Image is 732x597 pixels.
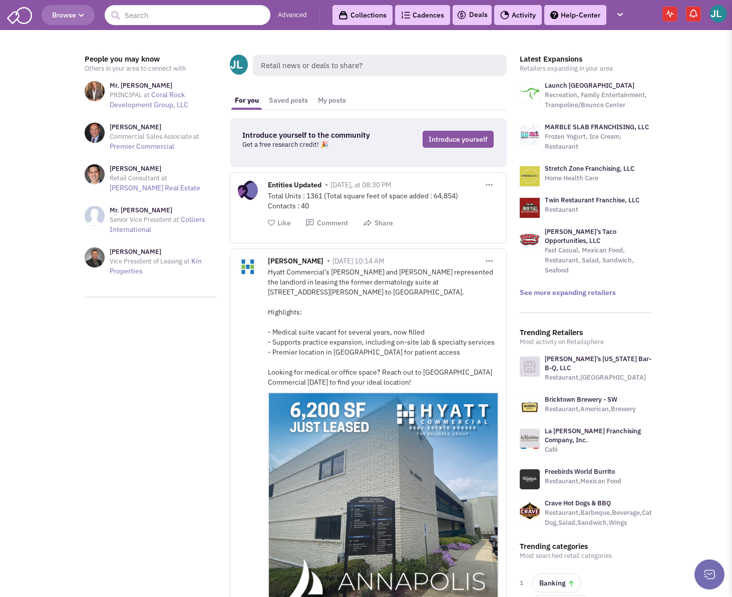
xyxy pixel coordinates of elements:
[520,83,540,103] img: logo
[545,123,649,131] a: MARBLE SLAB FRANCHISING, LLC
[268,180,321,192] span: Entities Updated
[332,5,393,25] a: Collections
[520,198,540,218] img: logo
[545,427,641,444] a: La [PERSON_NAME] Franchising Company, Inc.
[332,256,384,265] span: [DATE] 10:14 AM
[268,218,291,228] button: Like
[395,5,450,25] a: Cadences
[230,91,264,110] a: For you
[545,196,639,204] a: Twin Restaurant Franchise, LLC
[520,337,652,347] p: Most activity on Retailsphere
[545,508,704,528] p: Restaurant,Barbeque,Beverage,Catering,Dessert,Hot Dog,Salad,Sandwich,Wings
[268,191,499,211] div: Total Units : 1361 (Total square feet of space added : 64,854) Contacts : 40
[42,5,95,25] button: Browse
[520,55,652,64] h3: Latest Expansions
[110,164,217,173] h3: [PERSON_NAME]
[110,215,205,234] a: Colliers International
[520,166,540,186] img: logo
[457,9,488,21] a: Deals
[545,373,652,383] p: Restaurant,[GEOGRAPHIC_DATA]
[110,81,217,90] h3: Mr. [PERSON_NAME]
[110,183,200,192] a: [PERSON_NAME] Real Estate
[110,206,217,215] h3: Mr. [PERSON_NAME]
[110,215,179,224] span: Senior Vice President at
[532,573,581,592] a: Banking
[85,206,105,226] img: NoImageAvailable1.jpg
[545,404,636,414] p: Restaurant,American,Brewery
[105,5,270,25] input: Search
[545,445,652,455] p: Café
[545,164,634,173] a: Stretch Zone Franchising, LLC
[545,90,652,110] p: Recreation, Family Entertainment, Trampoline/Bounce Center
[242,131,384,140] h3: Introduce yourself to the community
[110,174,167,182] span: Retail Consultant at
[520,125,540,145] img: logo
[110,132,199,141] span: Commercial Sales Associate at
[520,357,540,377] img: icon-retailer-placeholder.png
[338,11,348,20] img: icon-collection-lavender-black.svg
[268,267,499,387] div: Hyatt Commercial’s [PERSON_NAME] and [PERSON_NAME] represented the landlord in leasing the former...
[85,64,217,74] p: Others in your area to connect with
[545,499,611,507] a: Crave Hot Dogs & BBQ
[520,551,652,561] p: Most searched retail categories
[264,91,313,110] a: Saved posts
[545,81,634,90] a: Launch [GEOGRAPHIC_DATA]
[423,131,494,148] a: Introduce yourself
[253,55,507,76] span: Retail news or deals to share?
[110,123,217,132] h3: [PERSON_NAME]
[545,395,617,404] a: Bricktown Brewery - SW
[110,247,217,256] h3: [PERSON_NAME]
[363,218,393,228] button: Share
[305,218,348,228] button: Comment
[545,245,652,275] p: Fast Casual, Mexican Food, Restaurant, Salad, Sandwich, Seafood
[500,11,509,20] img: Activity.png
[401,12,410,19] img: Cadences_logo.png
[709,5,727,23] img: Jordan Landman
[330,180,391,189] span: [DATE], at 08:30 PM
[277,218,291,227] span: Like
[520,64,652,74] p: Retailers expanding in your area
[110,90,188,109] a: Coral Rock Development Group, LLC
[545,355,651,372] a: [PERSON_NAME]'s [US_STATE] Bar-B-Q, LLC
[268,256,323,268] span: [PERSON_NAME]
[278,11,307,20] a: Advanced
[545,132,652,152] p: Frozen Yogurt, Ice Cream, Restaurant
[550,11,558,19] img: help.png
[520,229,540,249] img: logo
[544,5,606,25] a: Help-Center
[110,91,150,99] span: PRINCIPAL at
[85,55,217,64] h3: People you may know
[520,288,616,297] a: See more expanding retailers
[520,578,526,588] span: 1
[52,11,84,20] span: Browse
[545,227,616,245] a: [PERSON_NAME]'s Taco Opportunities, LLC
[7,5,32,24] img: SmartAdmin
[110,142,174,151] a: Premier Commercial
[545,467,615,476] a: Freebirds World Burrito
[110,257,190,265] span: Vice President of Leasing at
[520,542,652,551] h3: Trending categories
[242,140,384,150] p: Get a free research credit! 🎉
[457,9,467,21] img: icon-deals.svg
[494,5,542,25] a: Activity
[545,205,639,215] p: Restaurant
[110,256,202,275] a: Kin Properties
[313,91,351,110] a: My posts
[520,328,652,337] h3: Trending Retailers
[545,173,634,183] p: Home Health Care
[545,476,621,486] p: Restaurant,Mexican Food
